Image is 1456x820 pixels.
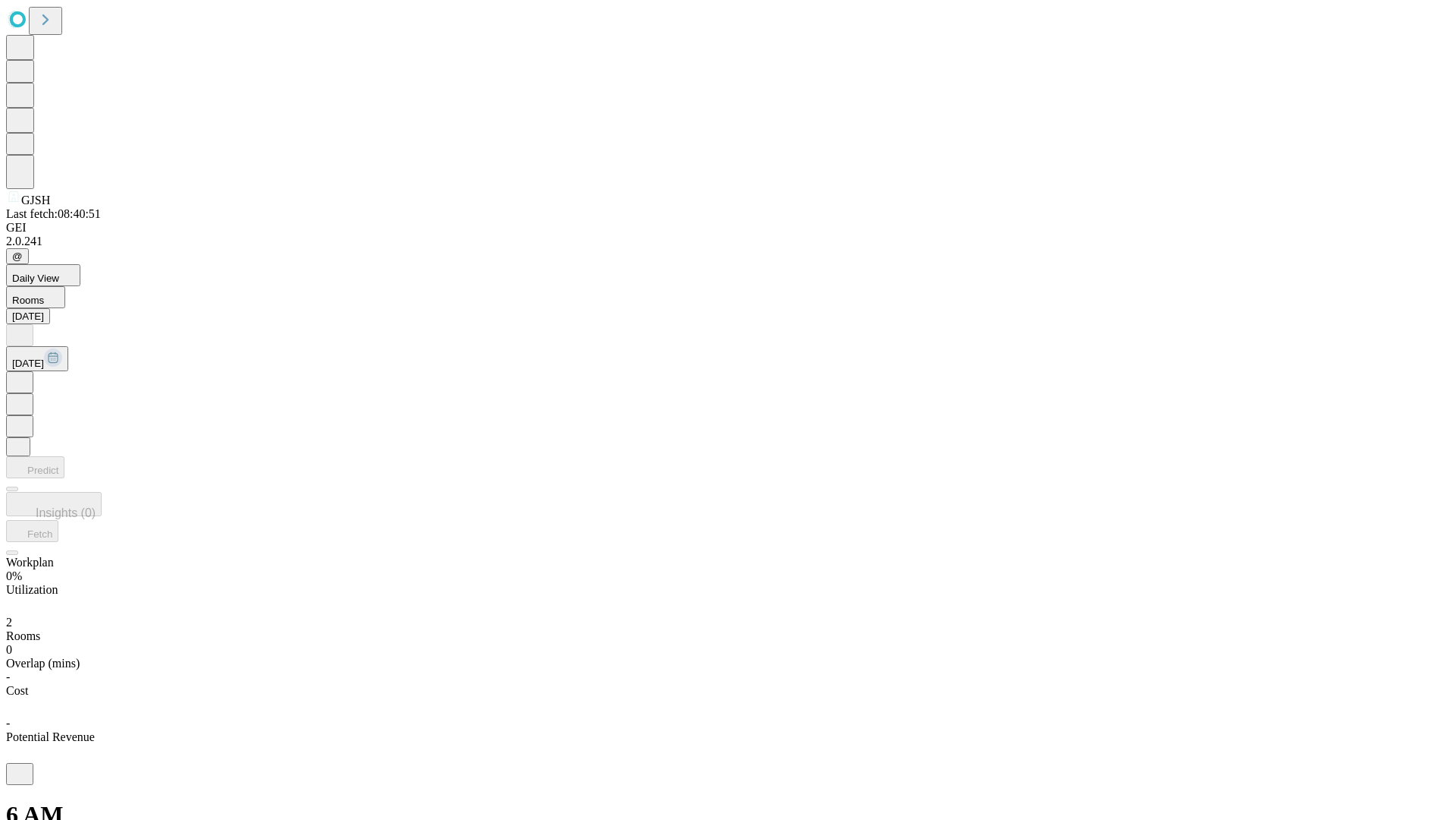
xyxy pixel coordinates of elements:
button: [DATE] [6,346,68,371]
div: 2.0.241 [6,235,1450,248]
span: Potential Revenue [6,730,95,743]
span: Last fetch: 08:40:51 [6,207,101,220]
span: GJSH [21,194,50,207]
button: Insights (0) [6,492,102,516]
span: Utilization [6,583,58,596]
div: GEI [6,221,1450,235]
span: Rooms [6,629,40,642]
span: - [6,670,10,683]
span: Cost [6,684,28,697]
button: Fetch [6,520,58,542]
span: 0 [6,643,12,656]
span: Insights (0) [36,506,96,519]
span: Workplan [6,556,54,569]
button: Rooms [6,286,65,308]
span: 2 [6,616,12,629]
span: [DATE] [12,358,44,369]
span: @ [12,251,23,262]
span: Overlap (mins) [6,657,80,670]
span: 0% [6,569,22,582]
span: - [6,717,10,730]
span: Rooms [12,295,44,306]
button: Predict [6,456,64,478]
button: @ [6,248,29,264]
button: Daily View [6,264,80,286]
button: [DATE] [6,308,50,324]
span: Daily View [12,273,59,284]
